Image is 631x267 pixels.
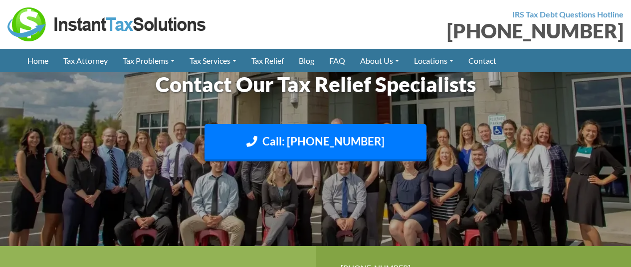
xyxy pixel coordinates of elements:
img: Instant Tax Solutions Logo [7,7,207,41]
a: About Us [353,49,407,72]
a: Tax Attorney [56,49,115,72]
a: Tax Services [182,49,244,72]
a: Home [20,49,56,72]
a: Tax Problems [115,49,182,72]
a: FAQ [322,49,353,72]
a: Call: [PHONE_NUMBER] [205,124,426,161]
a: Locations [407,49,461,72]
a: Contact [461,49,504,72]
a: Tax Relief [244,49,291,72]
a: Blog [291,49,322,72]
div: [PHONE_NUMBER] [323,21,624,41]
strong: IRS Tax Debt Questions Hotline [512,9,624,19]
a: Instant Tax Solutions Logo [7,18,207,28]
h1: Contact Our Tax Relief Specialists [39,70,593,99]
